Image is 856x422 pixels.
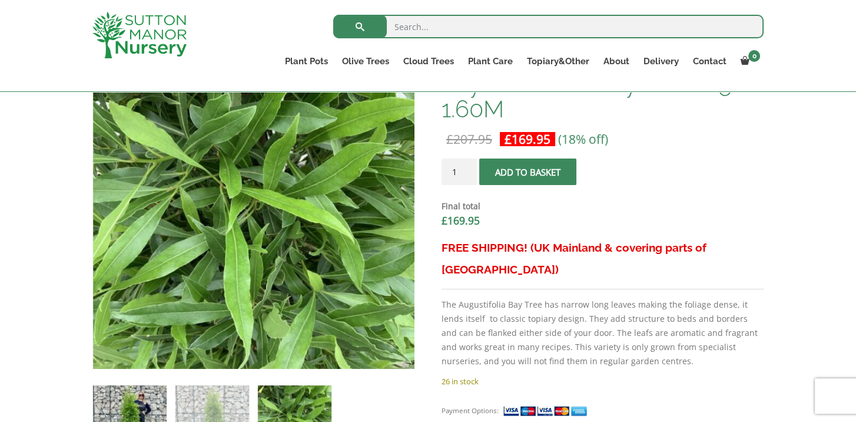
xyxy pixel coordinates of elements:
[335,53,396,70] a: Olive Trees
[442,213,447,228] span: £
[686,53,734,70] a: Contact
[734,53,764,70] a: 0
[446,131,453,147] span: £
[442,374,764,388] p: 26 in stock
[442,199,764,213] dt: Final total
[442,406,499,415] small: Payment Options:
[505,131,550,147] bdi: 169.95
[442,237,764,281] h3: FREE SHIPPING! (UK Mainland & covering parts of [GEOGRAPHIC_DATA])
[333,15,764,38] input: Search...
[278,53,335,70] a: Plant Pots
[442,213,480,228] bdi: 169.95
[442,298,764,368] p: The Augustifolia Bay Tree has narrow long leaves making the foliage dense, it lends itself to cla...
[396,53,461,70] a: Cloud Trees
[461,53,520,70] a: Plant Care
[636,53,686,70] a: Delivery
[520,53,596,70] a: Topiary&Other
[505,131,512,147] span: £
[442,47,764,121] h1: Laurus nobilis – Angustifolia Bay Tree Cone/Pyramid 1.50-1.60M
[596,53,636,70] a: About
[442,159,477,185] input: Product quantity
[503,405,591,417] img: payment supported
[92,12,187,58] img: logo
[446,131,492,147] bdi: 207.95
[558,131,608,147] span: (18% off)
[748,50,760,62] span: 0
[479,159,576,185] button: Add to basket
